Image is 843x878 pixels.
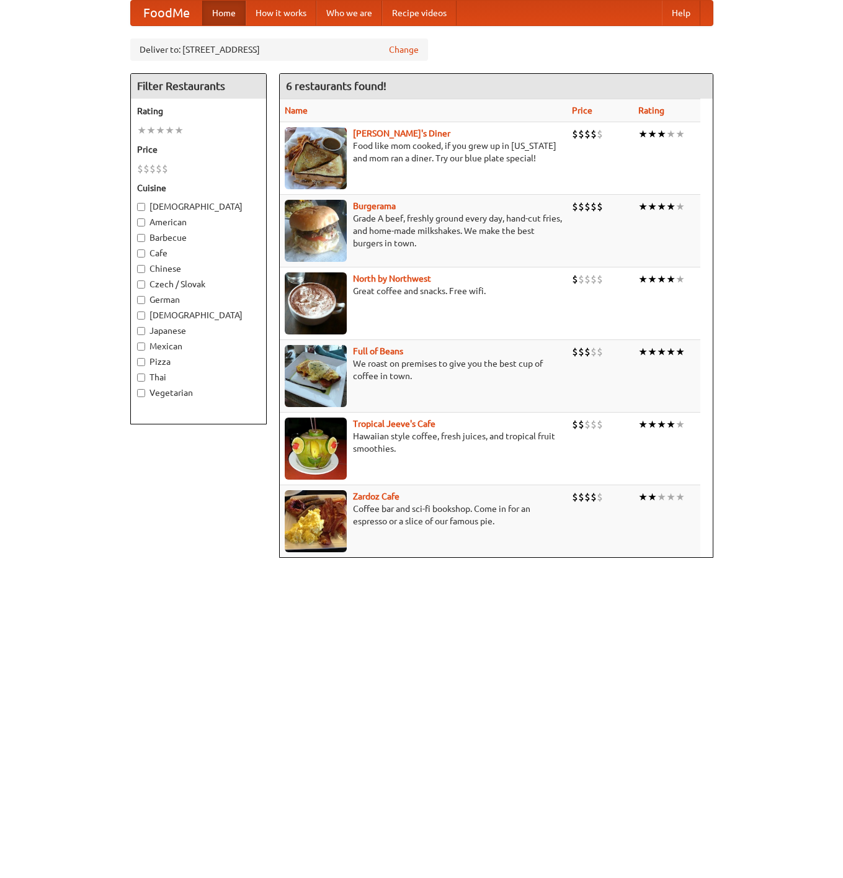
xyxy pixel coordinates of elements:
[578,127,584,141] li: $
[657,127,666,141] li: ★
[662,1,700,25] a: Help
[285,105,308,115] a: Name
[353,346,403,356] b: Full of Beans
[174,123,184,137] li: ★
[578,200,584,213] li: $
[638,418,648,431] li: ★
[285,345,347,407] img: beans.jpg
[137,216,260,228] label: American
[676,418,685,431] li: ★
[285,503,562,527] p: Coffee bar and sci-fi bookshop. Come in for an espresso or a slice of our famous pie.
[156,123,165,137] li: ★
[285,490,347,552] img: zardoz.jpg
[591,345,597,359] li: $
[666,127,676,141] li: ★
[316,1,382,25] a: Who we are
[584,418,591,431] li: $
[353,201,396,211] b: Burgerama
[657,345,666,359] li: ★
[597,418,603,431] li: $
[165,123,174,137] li: ★
[676,200,685,213] li: ★
[666,490,676,504] li: ★
[137,249,145,258] input: Cafe
[676,490,685,504] li: ★
[146,123,156,137] li: ★
[137,218,145,226] input: American
[137,143,260,156] h5: Price
[156,162,162,176] li: $
[591,490,597,504] li: $
[572,127,578,141] li: $
[572,200,578,213] li: $
[584,490,591,504] li: $
[657,200,666,213] li: ★
[676,272,685,286] li: ★
[137,105,260,117] h5: Rating
[137,182,260,194] h5: Cuisine
[137,358,145,366] input: Pizza
[137,234,145,242] input: Barbecue
[648,272,657,286] li: ★
[584,200,591,213] li: $
[285,430,562,455] p: Hawaiian style coffee, fresh juices, and tropical fruit smoothies.
[676,127,685,141] li: ★
[137,293,260,306] label: German
[597,127,603,141] li: $
[130,38,428,61] div: Deliver to: [STREET_ADDRESS]
[137,371,260,383] label: Thai
[137,262,260,275] label: Chinese
[285,200,347,262] img: burgerama.jpg
[666,418,676,431] li: ★
[137,343,145,351] input: Mexican
[572,345,578,359] li: $
[285,212,562,249] p: Grade A beef, freshly ground every day, hand-cut fries, and home-made milkshakes. We make the bes...
[137,340,260,352] label: Mexican
[137,203,145,211] input: [DEMOGRAPHIC_DATA]
[202,1,246,25] a: Home
[137,162,143,176] li: $
[648,490,657,504] li: ★
[137,327,145,335] input: Japanese
[353,128,450,138] a: [PERSON_NAME]'s Diner
[648,418,657,431] li: ★
[584,127,591,141] li: $
[137,200,260,213] label: [DEMOGRAPHIC_DATA]
[597,272,603,286] li: $
[137,123,146,137] li: ★
[572,272,578,286] li: $
[162,162,168,176] li: $
[657,272,666,286] li: ★
[578,418,584,431] li: $
[137,278,260,290] label: Czech / Slovak
[676,345,685,359] li: ★
[638,490,648,504] li: ★
[137,356,260,368] label: Pizza
[137,247,260,259] label: Cafe
[578,272,584,286] li: $
[666,200,676,213] li: ★
[285,285,562,297] p: Great coffee and snacks. Free wifi.
[353,274,431,284] a: North by Northwest
[578,490,584,504] li: $
[638,272,648,286] li: ★
[137,296,145,304] input: German
[648,345,657,359] li: ★
[389,43,419,56] a: Change
[137,309,260,321] label: [DEMOGRAPHIC_DATA]
[149,162,156,176] li: $
[131,1,202,25] a: FoodMe
[591,200,597,213] li: $
[285,140,562,164] p: Food like mom cooked, if you grew up in [US_STATE] and mom ran a diner. Try our blue plate special!
[648,200,657,213] li: ★
[353,419,435,429] a: Tropical Jeeve's Cafe
[584,272,591,286] li: $
[578,345,584,359] li: $
[137,231,260,244] label: Barbecue
[131,74,266,99] h4: Filter Restaurants
[137,374,145,382] input: Thai
[137,311,145,320] input: [DEMOGRAPHIC_DATA]
[353,491,399,501] a: Zardoz Cafe
[597,200,603,213] li: $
